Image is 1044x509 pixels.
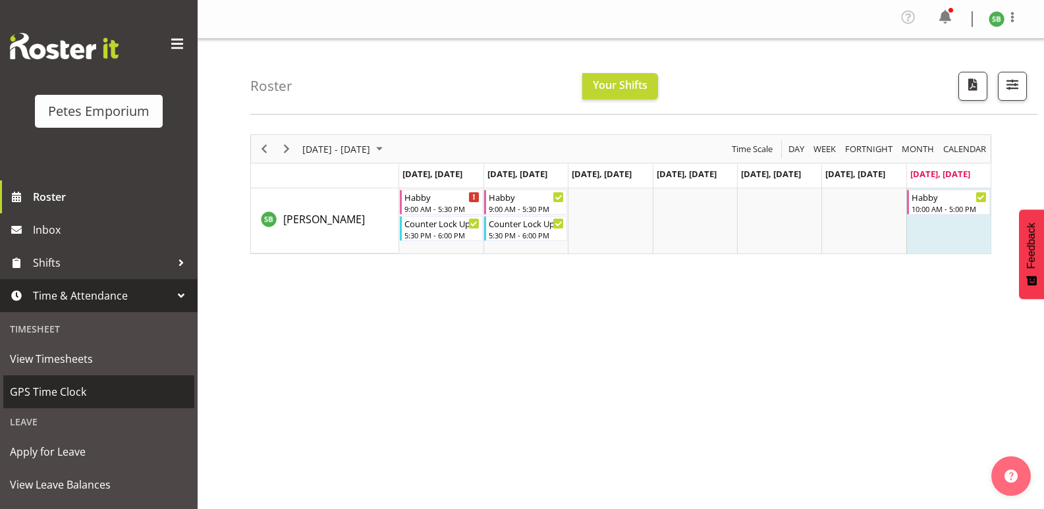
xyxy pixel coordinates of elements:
[907,190,990,215] div: Stephanie Burdan"s event - Habby Begin From Sunday, August 31, 2025 at 10:00:00 AM GMT+12:00 Ends...
[489,230,564,240] div: 5:30 PM - 6:00 PM
[593,78,647,92] span: Your Shifts
[741,168,801,180] span: [DATE], [DATE]
[10,442,188,462] span: Apply for Leave
[404,203,480,214] div: 9:00 AM - 5:30 PM
[301,141,371,157] span: [DATE] - [DATE]
[989,11,1004,27] img: stephanie-burden9828.jpg
[812,141,837,157] span: Week
[941,141,989,157] button: Month
[730,141,774,157] span: Time Scale
[10,349,188,369] span: View Timesheets
[3,315,194,342] div: Timesheet
[1019,209,1044,299] button: Feedback - Show survey
[958,72,987,101] button: Download a PDF of the roster according to the set date range.
[3,408,194,435] div: Leave
[489,190,564,203] div: Habby
[3,468,194,501] a: View Leave Balances
[33,253,171,273] span: Shifts
[250,134,991,254] div: Timeline Week of August 31, 2025
[3,375,194,408] a: GPS Time Clock
[250,78,292,94] h4: Roster
[283,211,365,227] a: [PERSON_NAME]
[33,286,171,306] span: Time & Attendance
[489,217,564,230] div: Counter Lock Up
[787,141,806,157] span: Day
[10,382,188,402] span: GPS Time Clock
[10,475,188,495] span: View Leave Balances
[900,141,935,157] span: Month
[300,141,389,157] button: August 25 - 31, 2025
[912,203,987,214] div: 10:00 AM - 5:00 PM
[912,190,987,203] div: Habby
[253,135,275,163] div: Previous
[942,141,987,157] span: calendar
[572,168,632,180] span: [DATE], [DATE]
[404,217,480,230] div: Counter Lock Up
[825,168,885,180] span: [DATE], [DATE]
[843,141,895,157] button: Fortnight
[657,168,717,180] span: [DATE], [DATE]
[402,168,462,180] span: [DATE], [DATE]
[582,73,658,99] button: Your Shifts
[48,101,150,121] div: Petes Emporium
[900,141,937,157] button: Timeline Month
[278,141,296,157] button: Next
[10,33,119,59] img: Rosterit website logo
[33,187,191,207] span: Roster
[489,203,564,214] div: 9:00 AM - 5:30 PM
[998,72,1027,101] button: Filter Shifts
[400,190,483,215] div: Stephanie Burdan"s event - Habby Begin From Monday, August 25, 2025 at 9:00:00 AM GMT+12:00 Ends ...
[3,342,194,375] a: View Timesheets
[484,190,567,215] div: Stephanie Burdan"s event - Habby Begin From Tuesday, August 26, 2025 at 9:00:00 AM GMT+12:00 Ends...
[256,141,273,157] button: Previous
[404,190,480,203] div: Habby
[811,141,838,157] button: Timeline Week
[844,141,894,157] span: Fortnight
[275,135,298,163] div: Next
[487,168,547,180] span: [DATE], [DATE]
[3,435,194,468] a: Apply for Leave
[1026,223,1037,269] span: Feedback
[404,230,480,240] div: 5:30 PM - 6:00 PM
[251,188,399,254] td: Stephanie Burdan resource
[400,216,483,241] div: Stephanie Burdan"s event - Counter Lock Up Begin From Monday, August 25, 2025 at 5:30:00 PM GMT+1...
[786,141,807,157] button: Timeline Day
[1004,469,1018,483] img: help-xxl-2.png
[399,188,991,254] table: Timeline Week of August 31, 2025
[484,216,567,241] div: Stephanie Burdan"s event - Counter Lock Up Begin From Tuesday, August 26, 2025 at 5:30:00 PM GMT+...
[33,220,191,240] span: Inbox
[910,168,970,180] span: [DATE], [DATE]
[730,141,775,157] button: Time Scale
